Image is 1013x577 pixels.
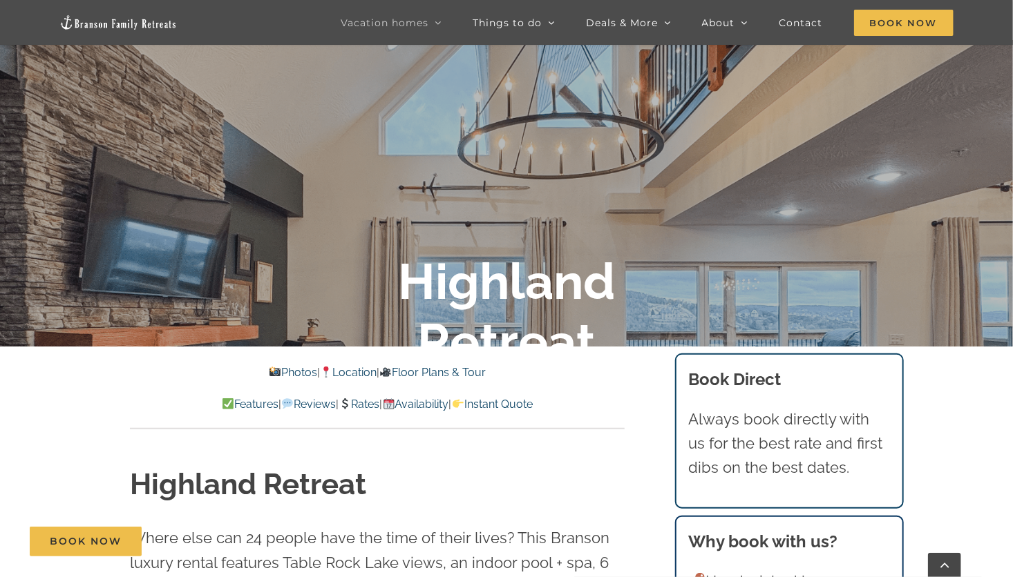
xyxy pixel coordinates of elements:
p: Always book directly with us for the best rate and first dibs on the best dates. [689,407,891,480]
a: Features [222,398,278,411]
img: ✅ [223,398,234,409]
a: Floor Plans & Tour [379,366,486,379]
img: 📸 [269,366,281,378]
a: Book Now [30,527,142,556]
a: Availability [382,398,448,411]
b: Highland Retreat [398,252,615,370]
h1: Highland Retreat [130,464,625,505]
img: 📍 [321,366,332,378]
img: 💬 [282,398,293,409]
span: About [702,18,735,28]
span: Things to do [473,18,542,28]
span: Book Now [50,536,122,547]
p: | | [130,364,625,382]
span: Book Now [854,10,954,36]
img: 💲 [339,398,350,409]
span: Deals & More [586,18,658,28]
span: Vacation homes [341,18,428,28]
p: | | | | [130,395,625,413]
a: Instant Quote [452,398,533,411]
img: 👉 [453,398,464,409]
img: Branson Family Retreats Logo [59,14,177,30]
a: Rates [339,398,379,411]
img: 🎥 [380,366,391,378]
b: Book Direct [689,369,782,389]
a: Location [320,366,377,379]
img: 📆 [384,398,395,409]
a: Reviews [281,398,336,411]
a: Photos [268,366,316,379]
span: Contact [779,18,823,28]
